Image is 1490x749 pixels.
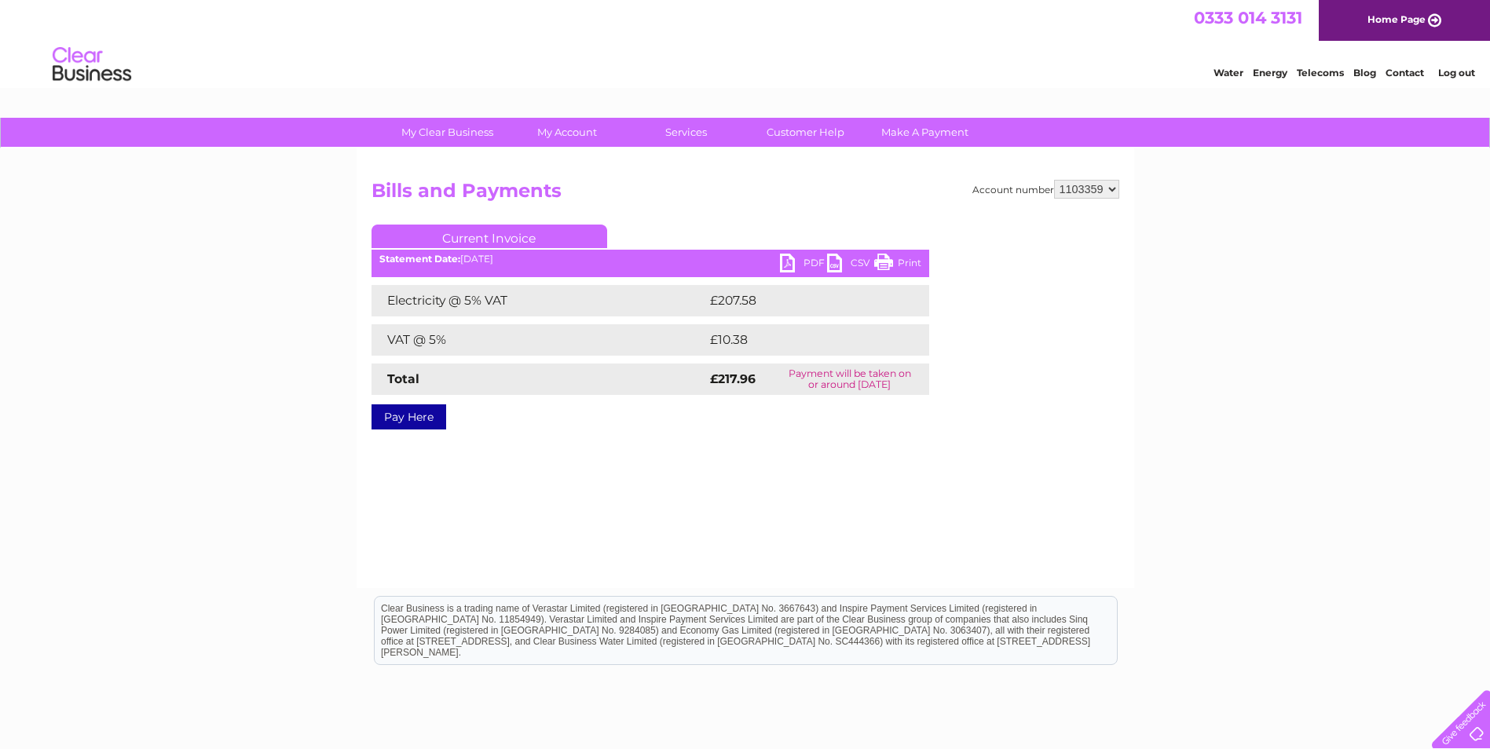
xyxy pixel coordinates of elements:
[1194,8,1302,27] a: 0333 014 3131
[372,404,446,429] a: Pay Here
[874,254,921,276] a: Print
[1353,67,1376,79] a: Blog
[972,180,1119,199] div: Account number
[372,225,607,248] a: Current Invoice
[372,254,929,265] div: [DATE]
[372,285,706,316] td: Electricity @ 5% VAT
[741,118,870,147] a: Customer Help
[827,254,874,276] a: CSV
[710,371,756,386] strong: £217.96
[1386,67,1424,79] a: Contact
[860,118,990,147] a: Make A Payment
[1297,67,1344,79] a: Telecoms
[706,324,896,356] td: £10.38
[379,253,460,265] b: Statement Date:
[372,180,1119,210] h2: Bills and Payments
[780,254,827,276] a: PDF
[502,118,632,147] a: My Account
[387,371,419,386] strong: Total
[1253,67,1287,79] a: Energy
[1438,67,1475,79] a: Log out
[375,9,1117,76] div: Clear Business is a trading name of Verastar Limited (registered in [GEOGRAPHIC_DATA] No. 3667643...
[706,285,901,316] td: £207.58
[383,118,512,147] a: My Clear Business
[1214,67,1243,79] a: Water
[52,41,132,89] img: logo.png
[372,324,706,356] td: VAT @ 5%
[771,364,928,395] td: Payment will be taken on or around [DATE]
[621,118,751,147] a: Services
